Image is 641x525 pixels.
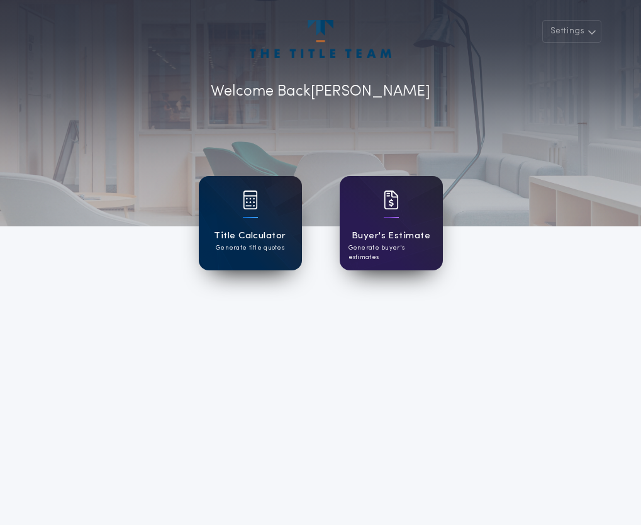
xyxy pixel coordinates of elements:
h1: Buyer's Estimate [352,229,430,243]
p: Generate buyer's estimates [348,243,434,262]
img: card icon [384,191,399,209]
p: Welcome Back [PERSON_NAME] [211,80,430,103]
a: card iconBuyer's EstimateGenerate buyer's estimates [340,176,443,270]
h1: Title Calculator [214,229,286,243]
button: Settings [542,20,601,43]
img: card icon [243,191,258,209]
p: Generate title quotes [216,243,284,253]
a: card iconTitle CalculatorGenerate title quotes [199,176,302,270]
img: account-logo [250,20,391,58]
